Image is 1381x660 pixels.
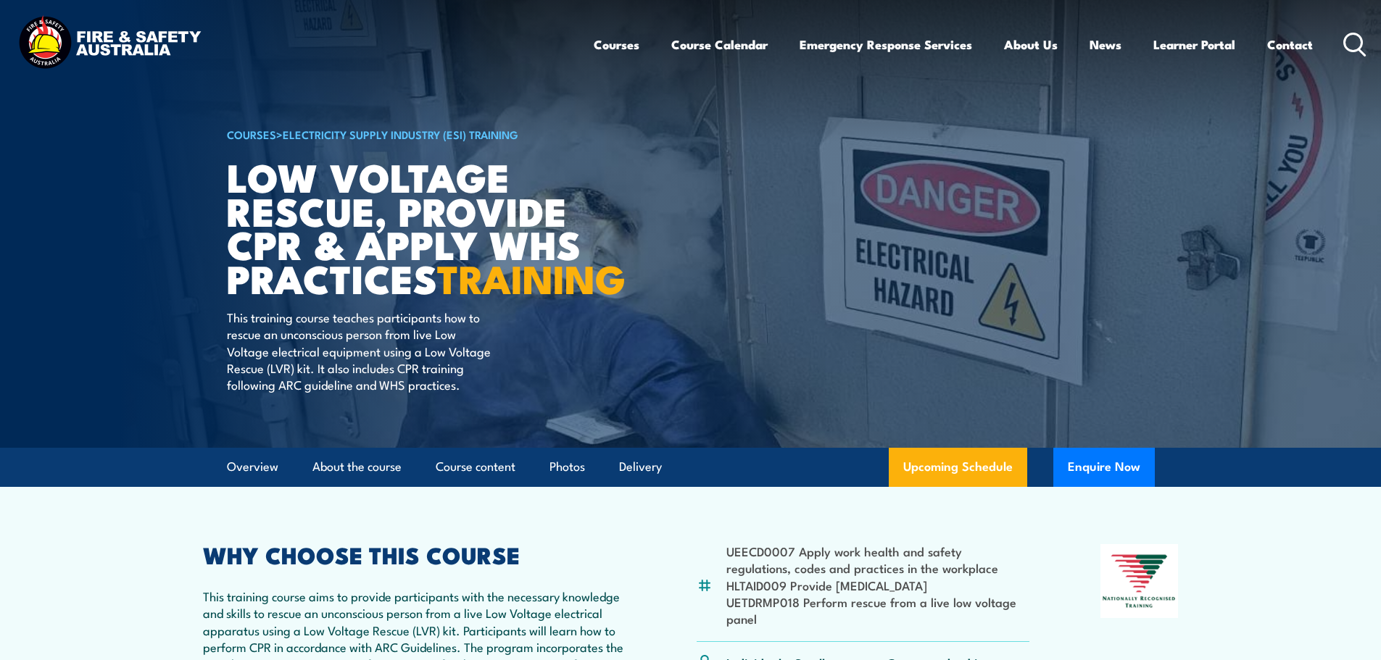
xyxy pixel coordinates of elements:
[550,448,585,486] a: Photos
[227,126,276,142] a: COURSES
[203,544,626,564] h2: WHY CHOOSE THIS COURSE
[1100,544,1179,618] img: Nationally Recognised Training logo.
[1153,25,1235,64] a: Learner Portal
[1090,25,1121,64] a: News
[283,126,518,142] a: Electricity Supply Industry (ESI) Training
[1267,25,1313,64] a: Contact
[726,577,1030,593] li: HLTAID009 Provide [MEDICAL_DATA]
[800,25,972,64] a: Emergency Response Services
[437,247,626,307] strong: TRAINING
[1053,448,1155,487] button: Enquire Now
[671,25,768,64] a: Course Calendar
[619,448,662,486] a: Delivery
[436,448,515,486] a: Course content
[889,448,1027,487] a: Upcoming Schedule
[227,125,585,143] h6: >
[312,448,402,486] a: About the course
[726,593,1030,627] li: UETDRMP018 Perform rescue from a live low voltage panel
[227,309,492,393] p: This training course teaches participants how to rescue an unconscious person from live Low Volta...
[726,543,1030,577] li: UEECD0007 Apply work health and safety regulations, codes and practices in the workplace
[1004,25,1058,64] a: About Us
[227,159,585,295] h1: Low Voltage Rescue, Provide CPR & Apply WHS Practices
[594,25,639,64] a: Courses
[227,448,278,486] a: Overview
